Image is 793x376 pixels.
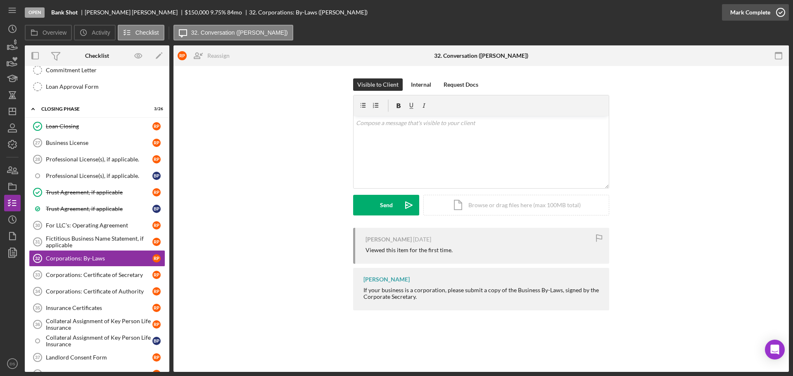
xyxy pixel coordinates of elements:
[46,173,152,179] div: Professional License(s), if applicable.
[29,201,165,217] a: Trust Agreement, if applicableBP
[29,168,165,184] a: Professional License(s), if applicable.BP
[249,9,368,16] div: 32. Corporations: By-Laws ([PERSON_NAME])
[35,140,40,145] tspan: 27
[152,205,161,213] div: B P
[41,106,142,111] div: Closing Phase
[207,47,230,64] div: Reassign
[173,47,238,64] button: RPReassign
[29,250,165,267] a: 32Corporations: By-LawsRP
[29,184,165,201] a: Trust Agreement, if applicableRP
[46,123,152,130] div: Loan Closing
[29,283,165,300] a: 34Corporations: Certificate of AuthorityRP
[434,52,528,59] div: 32. Conversation ([PERSON_NAME])
[152,304,161,312] div: R P
[407,78,435,91] button: Internal
[29,300,165,316] a: 35Insurance CertificatesRP
[46,305,152,311] div: Insurance Certificates
[29,151,165,168] a: 28Professional License(s), if applicable.RP
[35,239,40,244] tspan: 31
[148,106,163,111] div: 3 / 26
[46,318,152,331] div: Collateral Assignment of Key Person Life Insurance
[43,29,66,36] label: Overview
[35,223,40,228] tspan: 30
[210,9,226,16] div: 9.75 %
[152,188,161,196] div: R P
[46,67,165,73] div: Commitment Letter
[46,235,152,248] div: Fictitious Business Name Statement, if applicable
[439,78,482,91] button: Request Docs
[35,256,40,261] tspan: 32
[178,51,187,60] div: R P
[35,157,40,162] tspan: 28
[46,354,152,361] div: Landlord Consent Form
[152,139,161,147] div: R P
[366,247,453,253] div: Viewed this item for the first time.
[85,9,185,16] div: [PERSON_NAME] [PERSON_NAME]
[29,316,165,333] a: 36Collateral Assignment of Key Person Life InsuranceRP
[152,221,161,229] div: R P
[46,272,152,278] div: Corporations: Certificate of Secretary
[51,9,78,16] b: Bank Shot
[152,122,161,130] div: R P
[35,289,40,294] tspan: 34
[46,222,152,229] div: For LLC's: Operating Agreement
[152,271,161,279] div: R P
[765,340,785,359] div: Open Intercom Messenger
[35,355,40,360] tspan: 37
[46,288,152,295] div: Corporations: Certificate of Authority
[46,189,152,196] div: Trust Agreement, if applicable
[74,25,115,40] button: Activity
[152,155,161,163] div: R P
[29,62,165,78] a: Commitment Letter
[29,217,165,234] a: 30For LLC's: Operating AgreementRP
[363,276,410,283] div: [PERSON_NAME]
[29,234,165,250] a: 31Fictitious Business Name Statement, if applicableRP
[29,78,165,95] a: Loan Approval Form
[85,52,109,59] div: Checklist
[411,78,431,91] div: Internal
[191,29,288,36] label: 32. Conversation ([PERSON_NAME])
[92,29,110,36] label: Activity
[353,195,419,215] button: Send
[380,195,393,215] div: Send
[722,4,789,21] button: Mark Complete
[46,83,165,90] div: Loan Approval Form
[173,25,293,40] button: 32. Conversation ([PERSON_NAME])
[29,333,165,349] a: Collateral Assignment of Key Person Life InsuranceBP
[29,267,165,283] a: 33Corporations: Certificate of SecretaryRP
[29,118,165,135] a: Loan ClosingRP
[135,29,159,36] label: Checklist
[353,78,403,91] button: Visible to Client
[413,236,431,243] time: 2025-09-08 20:32
[4,355,21,372] button: DS
[35,272,40,277] tspan: 33
[35,322,40,327] tspan: 36
[152,337,161,345] div: B P
[25,25,72,40] button: Overview
[152,353,161,362] div: R P
[46,140,152,146] div: Business License
[9,362,15,366] text: DS
[185,9,209,16] span: $150,000
[46,206,152,212] div: Trust Agreement, if applicable
[46,255,152,262] div: Corporations: By-Laws
[152,254,161,262] div: R P
[46,156,152,163] div: Professional License(s), if applicable.
[227,9,242,16] div: 84 mo
[25,7,45,18] div: Open
[152,287,161,296] div: R P
[152,320,161,329] div: R P
[118,25,164,40] button: Checklist
[29,135,165,151] a: 27Business LicenseRP
[444,78,478,91] div: Request Docs
[363,287,601,300] div: If your business is a corporation, please submit a copy of the Business By-Laws, signed by the Co...
[730,4,770,21] div: Mark Complete
[366,236,412,243] div: [PERSON_NAME]
[29,349,165,366] a: 37Landlord Consent FormRP
[152,172,161,180] div: B P
[35,305,40,310] tspan: 35
[357,78,399,91] div: Visible to Client
[152,238,161,246] div: R P
[46,334,152,348] div: Collateral Assignment of Key Person Life Insurance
